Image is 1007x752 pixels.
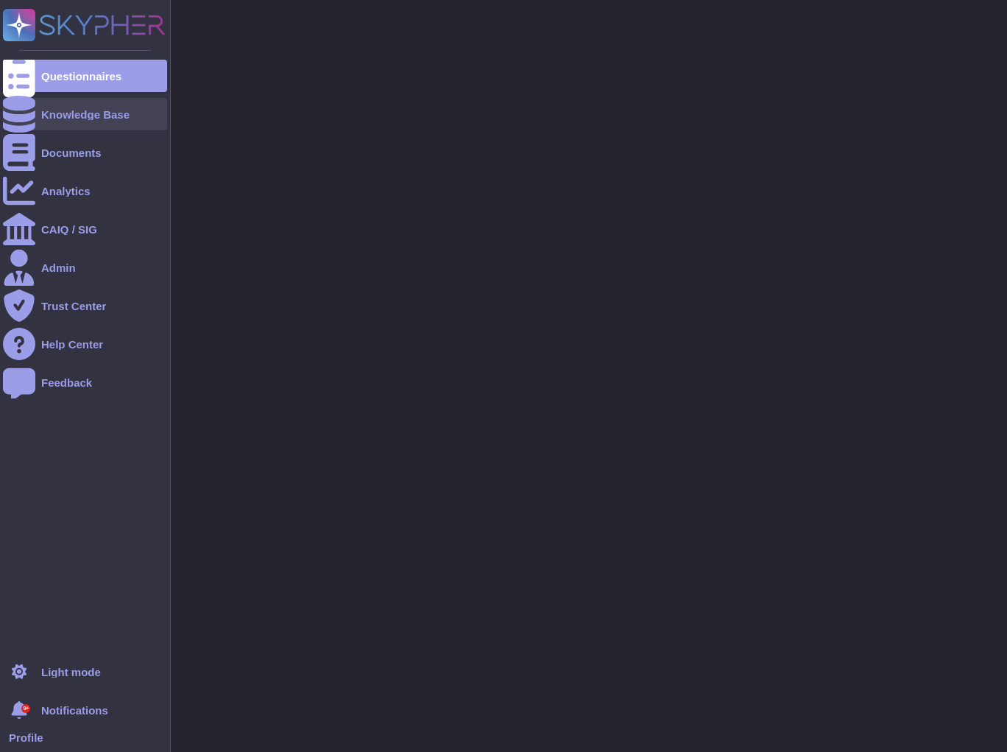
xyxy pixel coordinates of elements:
div: Knowledge Base [41,109,130,120]
a: Questionnaires [3,60,167,92]
span: Profile [9,732,43,743]
div: Feedback [41,377,92,388]
a: Admin [3,251,167,284]
div: Help Center [41,339,103,350]
div: Analytics [41,186,91,197]
a: CAIQ / SIG [3,213,167,245]
span: Notifications [41,705,108,716]
a: Analytics [3,175,167,207]
div: Trust Center [41,301,106,312]
a: Documents [3,136,167,169]
div: Light mode [41,667,101,678]
div: Documents [41,147,102,158]
div: Admin [41,262,76,273]
a: Help Center [3,328,167,360]
div: 9+ [21,704,30,713]
div: CAIQ / SIG [41,224,97,235]
a: Trust Center [3,289,167,322]
div: Questionnaires [41,71,121,82]
a: Feedback [3,366,167,398]
a: Knowledge Base [3,98,167,130]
